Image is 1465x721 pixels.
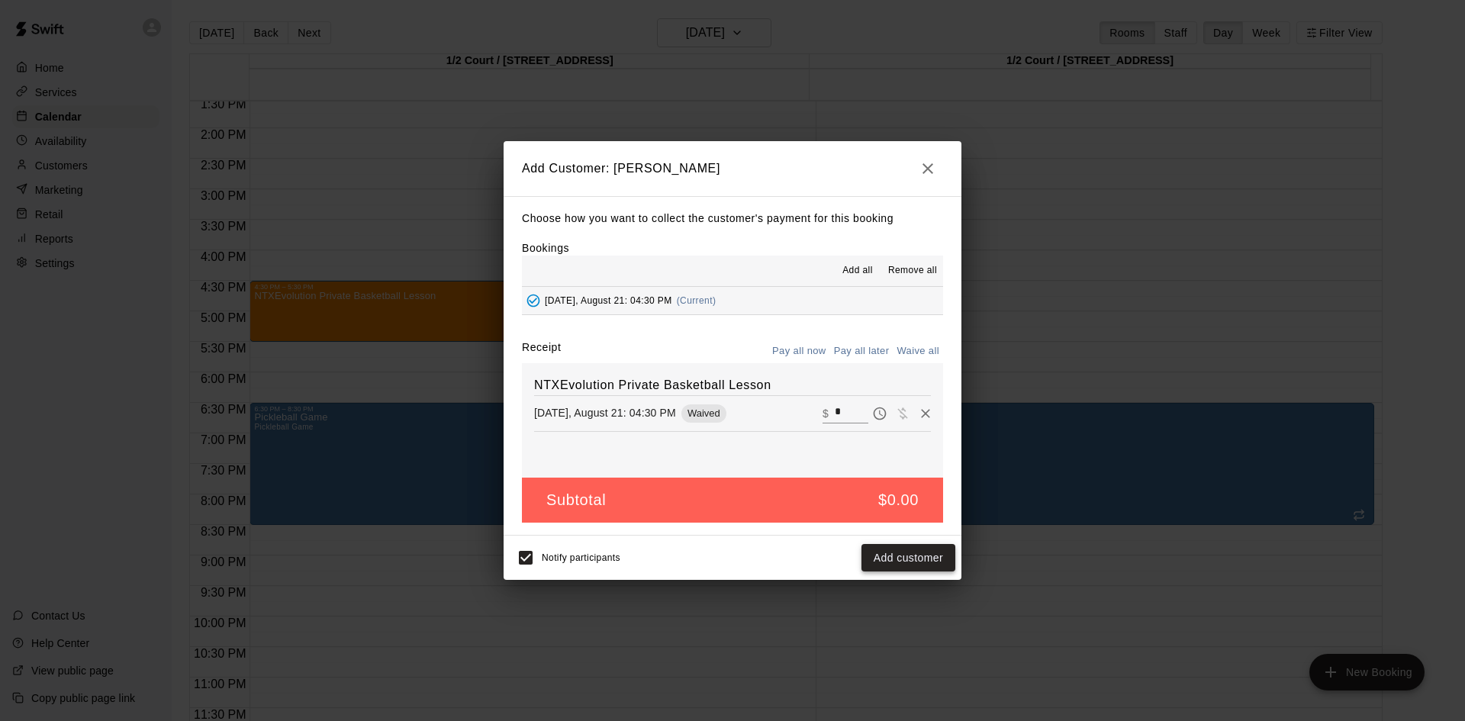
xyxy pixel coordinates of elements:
button: Pay all now [768,340,830,363]
button: Add all [833,259,882,283]
button: Remove all [882,259,943,283]
h5: Subtotal [546,490,606,510]
label: Bookings [522,242,569,254]
span: Add all [842,263,873,278]
span: Waive payment [891,406,914,419]
button: Added - Collect Payment[DATE], August 21: 04:30 PM(Current) [522,287,943,315]
button: Added - Collect Payment [522,289,545,312]
h5: $0.00 [878,490,919,510]
span: Notify participants [542,552,620,563]
h6: NTXEvolution Private Basketball Lesson [534,375,931,395]
label: Receipt [522,340,561,363]
button: Remove [914,402,937,425]
button: Add customer [861,544,955,572]
button: Waive all [893,340,943,363]
button: Pay all later [830,340,893,363]
p: [DATE], August 21: 04:30 PM [534,405,676,420]
p: $ [823,406,829,421]
span: [DATE], August 21: 04:30 PM [545,295,672,306]
p: Choose how you want to collect the customer's payment for this booking [522,209,943,228]
h2: Add Customer: [PERSON_NAME] [504,141,961,196]
span: Remove all [888,263,937,278]
span: Pay later [868,406,891,419]
span: Waived [681,407,726,419]
span: (Current) [677,295,716,306]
